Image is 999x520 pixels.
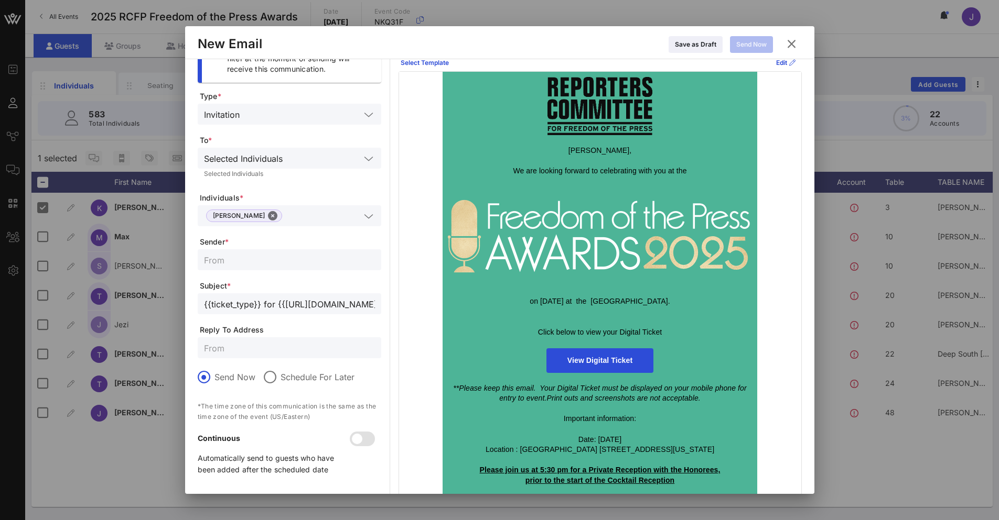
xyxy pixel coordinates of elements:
[204,171,375,177] div: Selected Individuals
[567,356,632,364] span: View Digital Ticket
[200,91,381,102] span: Type
[200,135,381,146] span: To
[525,476,674,484] strong: prior to the start of the Cocktail Reception
[480,466,721,474] strong: Please join us at 5:30 pm for a Private Reception with the Honorees,
[448,445,752,455] div: Location : [GEOGRAPHIC_DATA] [STREET_ADDRESS][US_STATE]
[200,237,381,247] span: Sender
[204,297,375,311] input: Subject
[198,104,381,125] div: Invitation
[675,39,716,50] div: Save as Draft
[394,54,455,71] button: Select Template
[204,110,240,119] div: Invitation
[401,58,449,68] div: Select Template
[736,39,767,50] div: Send Now
[776,58,796,68] div: Edit
[448,296,752,307] p: on [DATE] at the [GEOGRAPHIC_DATA].
[198,433,352,444] p: Continuous
[568,146,631,154] span: [PERSON_NAME],
[200,325,381,335] span: Reply To Address
[198,452,352,475] p: Automatically send to guests who have been added after the scheduled date
[200,193,381,203] span: Individuals
[448,414,752,424] div: Important information:
[281,372,355,382] label: Schedule For Later
[546,394,700,402] span: Print outs and screenshots are not acceptable.
[770,54,802,71] button: Edit
[546,348,653,373] a: View Digital Ticket
[448,435,752,445] div: Date: [DATE]
[198,148,381,169] div: Selected Individuals
[204,154,283,163] div: Selected Individuals
[200,281,381,291] span: Subject
[268,211,277,220] button: Close
[448,327,752,338] p: Click below to view your Digital Ticket
[453,384,746,403] span: **Please keep this email. Your Digital Ticket must be displayed on your mobile phone for entry to...
[448,166,752,176] p: We are looking forward to celebrating with you at the
[669,36,723,53] button: Save as Draft
[213,210,275,222] span: [PERSON_NAME]
[214,372,255,382] label: Send Now
[204,341,375,355] input: From
[204,253,375,267] input: From
[198,36,262,52] div: New Email
[730,36,773,53] button: Send Now
[198,401,381,422] p: *The time zone of this communication is the same as the time zone of the event (US/Eastern)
